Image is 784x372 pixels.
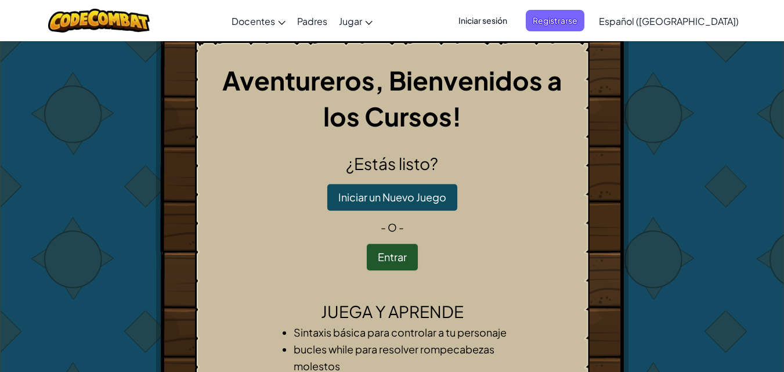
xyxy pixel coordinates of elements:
[205,299,580,324] h2: Juega y Aprende
[381,221,388,234] span: -
[48,9,150,32] img: CodeCombat logo
[205,62,580,134] h1: Aventureros, Bienvenidos a los Cursos!
[291,5,333,37] a: Padres
[339,15,362,27] span: Jugar
[294,324,514,341] li: Sintaxis básica para controlar a tu personaje
[205,151,580,176] h2: ¿Estás listo?
[367,244,418,270] button: Entrar
[397,221,404,234] span: -
[593,5,745,37] a: Español ([GEOGRAPHIC_DATA])
[388,221,397,234] span: o
[599,15,739,27] span: Español ([GEOGRAPHIC_DATA])
[327,184,457,211] button: Iniciar un Nuevo Juego
[226,5,291,37] a: Docentes
[451,10,514,31] button: Iniciar sesión
[526,10,584,31] button: Registrarse
[232,15,275,27] span: Docentes
[333,5,378,37] a: Jugar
